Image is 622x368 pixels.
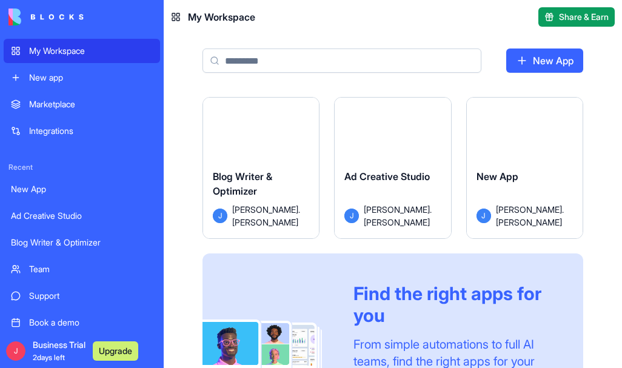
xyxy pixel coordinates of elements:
div: New app [29,72,153,84]
button: Share & Earn [538,7,615,27]
span: Share & Earn [559,11,609,23]
a: Support [4,284,160,308]
div: Marketplace [29,98,153,110]
span: J [477,209,491,223]
span: Ad Creative Studio [344,170,430,182]
span: J [6,341,25,361]
a: Team [4,257,160,281]
div: New App [11,183,153,195]
span: [PERSON_NAME].[PERSON_NAME] [364,203,431,229]
a: New AppJ[PERSON_NAME].[PERSON_NAME] [466,97,583,239]
div: Integrations [29,125,153,137]
span: 2 days left [33,353,65,362]
div: Blog Writer & Optimizer [11,236,153,249]
a: My Workspace [4,39,160,63]
div: My Workspace [29,45,153,57]
img: logo [8,8,84,25]
span: J [344,209,359,223]
a: New app [4,65,160,90]
span: Business Trial [33,339,85,363]
a: New App [4,177,160,201]
div: Team [29,263,153,275]
a: Marketplace [4,92,160,116]
a: Blog Writer & OptimizerJ[PERSON_NAME].[PERSON_NAME] [202,97,319,239]
a: Book a demo [4,310,160,335]
span: My Workspace [188,10,255,24]
div: Find the right apps for you [353,283,554,326]
span: [PERSON_NAME].[PERSON_NAME] [232,203,299,229]
a: Integrations [4,119,160,143]
a: New App [506,49,583,73]
button: Upgrade [93,341,138,361]
a: Ad Creative StudioJ[PERSON_NAME].[PERSON_NAME] [334,97,451,239]
a: Blog Writer & Optimizer [4,230,160,255]
span: [PERSON_NAME].[PERSON_NAME] [496,203,563,229]
span: New App [477,170,518,182]
span: Recent [4,162,160,172]
a: Ad Creative Studio [4,204,160,228]
div: Ad Creative Studio [11,210,153,222]
div: Book a demo [29,316,153,329]
div: Support [29,290,153,302]
span: Blog Writer & Optimizer [213,170,272,197]
span: J [213,209,227,223]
